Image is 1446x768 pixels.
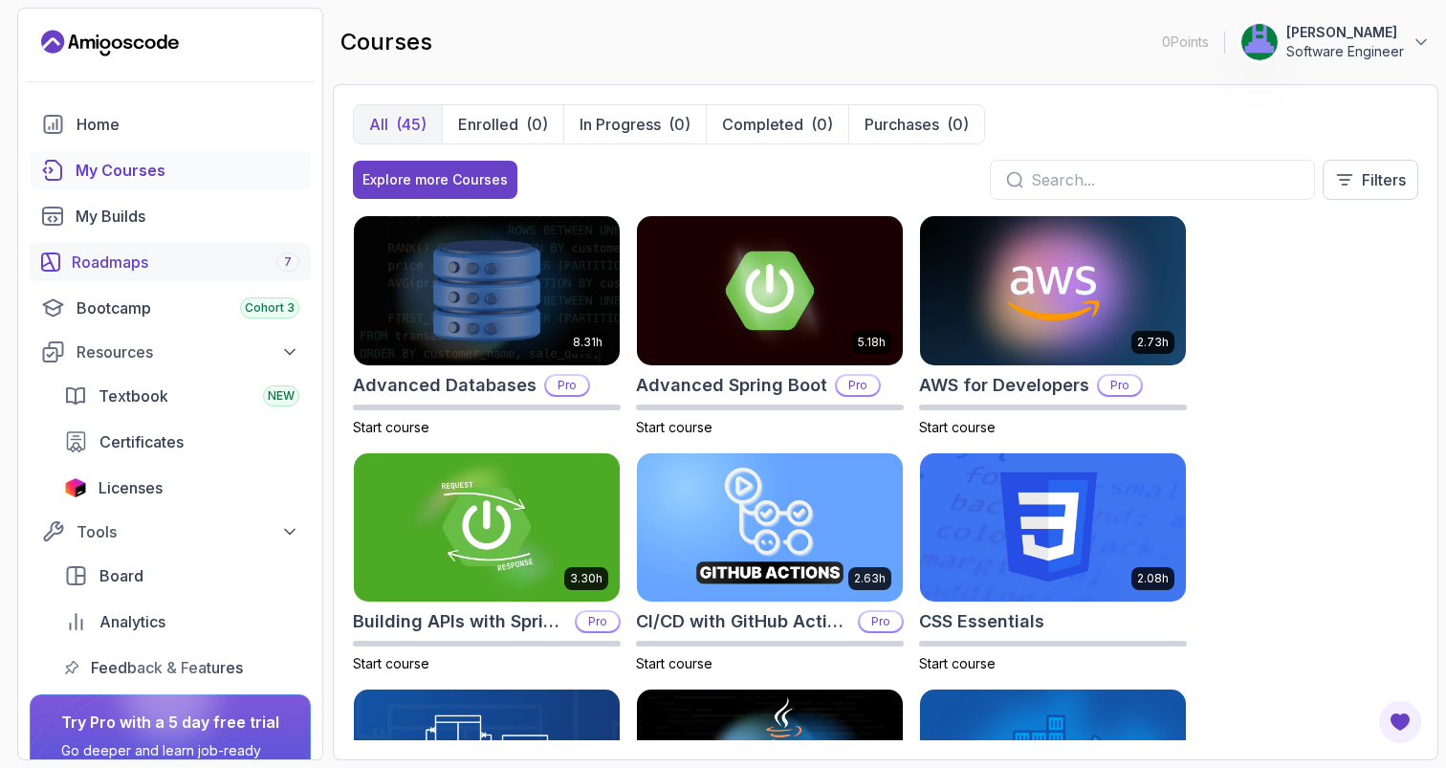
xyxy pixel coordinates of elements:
[637,216,903,365] img: Advanced Spring Boot card
[53,557,311,595] a: board
[354,216,620,365] img: Advanced Databases card
[1377,699,1423,745] button: Open Feedback Button
[91,656,243,679] span: Feedback & Features
[577,612,619,631] p: Pro
[706,105,848,143] button: Completed(0)
[41,28,179,58] a: Landing page
[1241,24,1278,60] img: user profile image
[53,423,311,461] a: certificates
[636,608,850,635] h2: CI/CD with GitHub Actions
[580,113,661,136] p: In Progress
[77,113,299,136] div: Home
[354,105,442,143] button: All(45)
[76,205,299,228] div: My Builds
[848,105,984,143] button: Purchases(0)
[1323,160,1418,200] button: Filters
[30,335,311,369] button: Resources
[636,419,712,435] span: Start course
[837,376,879,395] p: Pro
[30,515,311,549] button: Tools
[64,478,87,497] img: jetbrains icon
[722,113,803,136] p: Completed
[526,113,548,136] div: (0)
[30,197,311,235] a: builds
[245,300,295,316] span: Cohort 3
[919,372,1089,399] h2: AWS for Developers
[53,469,311,507] a: licenses
[77,340,299,363] div: Resources
[858,335,886,350] p: 5.18h
[353,419,429,435] span: Start course
[1286,23,1404,42] p: [PERSON_NAME]
[1137,571,1169,586] p: 2.08h
[1162,33,1209,52] p: 0 Points
[53,648,311,687] a: feedback
[573,335,602,350] p: 8.31h
[99,476,163,499] span: Licenses
[1099,376,1141,395] p: Pro
[1137,335,1169,350] p: 2.73h
[99,610,165,633] span: Analytics
[546,376,588,395] p: Pro
[854,571,886,586] p: 2.63h
[340,27,432,57] h2: courses
[77,296,299,319] div: Bootcamp
[362,170,508,189] div: Explore more Courses
[636,372,827,399] h2: Advanced Spring Boot
[919,655,996,671] span: Start course
[99,564,143,587] span: Board
[442,105,563,143] button: Enrolled(0)
[353,161,517,199] button: Explore more Courses
[1031,168,1299,191] input: Search...
[668,113,690,136] div: (0)
[353,372,537,399] h2: Advanced Databases
[53,603,311,641] a: analytics
[919,419,996,435] span: Start course
[396,113,427,136] div: (45)
[30,151,311,189] a: courses
[865,113,939,136] p: Purchases
[860,612,902,631] p: Pro
[919,608,1044,635] h2: CSS Essentials
[72,251,299,274] div: Roadmaps
[77,520,299,543] div: Tools
[811,113,833,136] div: (0)
[284,254,292,270] span: 7
[458,113,518,136] p: Enrolled
[637,453,903,603] img: CI/CD with GitHub Actions card
[53,377,311,415] a: textbook
[99,384,168,407] span: Textbook
[369,113,388,136] p: All
[30,243,311,281] a: roadmaps
[947,113,969,136] div: (0)
[354,453,620,603] img: Building APIs with Spring Boot card
[1286,42,1404,61] p: Software Engineer
[76,159,299,182] div: My Courses
[1240,23,1431,61] button: user profile image[PERSON_NAME]Software Engineer
[353,608,567,635] h2: Building APIs with Spring Boot
[30,289,311,327] a: bootcamp
[920,453,1186,603] img: CSS Essentials card
[30,105,311,143] a: home
[563,105,706,143] button: In Progress(0)
[570,571,602,586] p: 3.30h
[353,655,429,671] span: Start course
[99,430,184,453] span: Certificates
[636,655,712,671] span: Start course
[920,216,1186,365] img: AWS for Developers card
[268,388,295,404] span: NEW
[1362,168,1406,191] p: Filters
